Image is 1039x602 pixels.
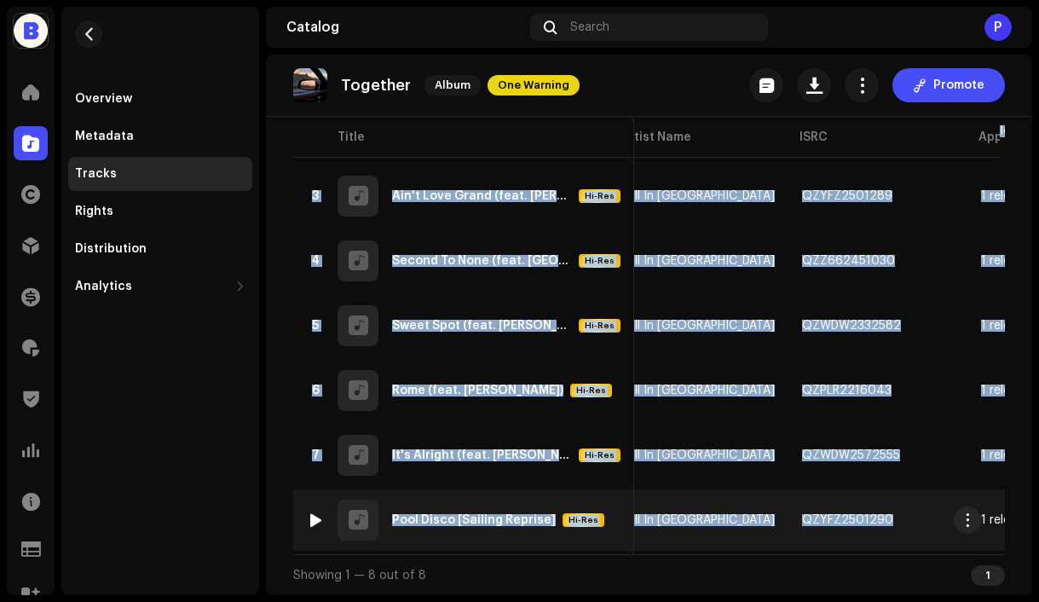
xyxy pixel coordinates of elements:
[580,449,619,461] span: Hi-Res
[981,385,1030,397] div: 1 release
[621,320,775,332] div: Bull In [GEOGRAPHIC_DATA]
[392,514,556,526] div: Pool Disco [Sailing Reprise]
[75,130,134,143] div: Metadata
[621,190,775,202] div: Bull In [GEOGRAPHIC_DATA]
[984,14,1012,41] div: P
[75,280,132,293] div: Analytics
[621,320,775,332] span: Bull In China
[621,190,775,202] span: Bull In China
[75,167,117,181] div: Tracks
[802,449,900,461] div: QZWDW2572555
[424,75,481,96] span: Album
[392,190,572,202] div: Ain't Love Grand (feat. Mikoláš Růžička)
[68,232,252,266] re-m-nav-item: Distribution
[621,514,775,526] span: Bull In China
[286,20,523,34] div: Catalog
[621,449,775,461] div: Bull In [GEOGRAPHIC_DATA]
[971,565,1005,586] div: 1
[621,255,775,267] span: Bull In China
[802,514,893,526] div: QZYFZ2501290
[293,570,426,582] span: Showing 1 — 8 out of 8
[75,242,147,256] div: Distribution
[580,255,619,267] span: Hi-Res
[572,385,610,397] span: Hi-Res
[68,82,252,116] re-m-nav-item: Overview
[580,190,619,202] span: Hi-Res
[933,68,984,102] span: Promote
[892,68,1005,102] button: Promote
[981,320,1030,332] div: 1 release
[802,255,895,267] div: QZZ662451030
[488,75,580,96] span: One Warning
[68,157,252,191] re-m-nav-item: Tracks
[75,205,113,218] div: Rights
[392,449,572,461] div: It's Alright (feat. Mikoláš Růžička)
[68,194,252,229] re-m-nav-item: Rights
[981,449,1030,461] div: 1 release
[621,449,775,461] span: Bull In China
[621,385,775,397] span: Bull In China
[14,14,48,48] img: 87673747-9ce7-436b-aed6-70e10163a7f0
[621,255,775,267] div: Bull In [GEOGRAPHIC_DATA]
[293,68,327,102] img: d4ce530f-8d51-48f4-9424-fe5283e66c31
[68,119,252,153] re-m-nav-item: Metadata
[802,190,892,202] div: QZYFZ2501289
[75,92,132,106] div: Overview
[392,255,572,267] div: Second To None (feat. Slivka)
[392,385,563,397] div: Rome (feat. Mikoláš Růžička)
[621,514,775,526] div: Bull In [GEOGRAPHIC_DATA]
[802,320,901,332] div: QZWDW2332582
[802,385,892,397] div: QZPLR2216043
[68,269,252,304] re-m-nav-dropdown: Analytics
[981,514,1030,526] div: 1 release
[981,190,1030,202] div: 1 release
[341,77,411,95] p: Together
[580,320,619,332] span: Hi-Res
[564,514,603,526] span: Hi-Res
[570,20,609,34] span: Search
[621,385,775,397] div: Bull In [GEOGRAPHIC_DATA]
[981,255,1030,267] div: 1 release
[392,320,572,332] div: Sweet Spot (feat. Mikoláš Růžička)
